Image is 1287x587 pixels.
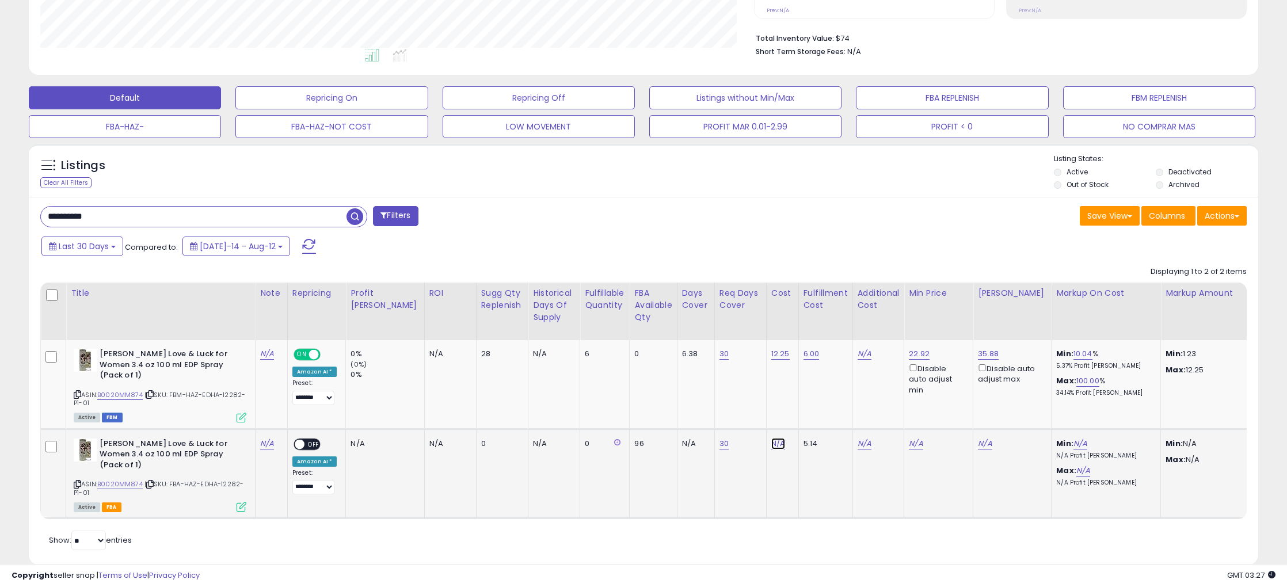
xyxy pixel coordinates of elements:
span: Columns [1149,210,1185,222]
button: FBA REPLENISH [856,86,1048,109]
div: Fulfillment Cost [804,287,848,311]
button: FBA-HAZ- [29,115,221,138]
label: Archived [1168,180,1200,189]
div: 0% [351,369,424,380]
span: Last 30 Days [59,241,109,252]
button: Actions [1197,206,1247,226]
button: Repricing Off [443,86,635,109]
div: 28 [481,349,520,359]
button: Last 30 Days [41,237,123,256]
div: Markup on Cost [1056,287,1156,299]
div: Note [260,287,283,299]
a: 35.88 [978,348,999,360]
span: [DATE]-14 - Aug-12 [200,241,276,252]
span: All listings currently available for purchase on Amazon [74,413,100,422]
small: (0%) [351,360,367,369]
label: Out of Stock [1067,180,1109,189]
div: ASIN: [74,349,246,421]
a: N/A [260,438,274,449]
a: N/A [909,438,923,449]
a: N/A [1076,465,1090,477]
div: N/A [429,439,467,449]
button: Columns [1141,206,1195,226]
img: 51sU-jeik4L._SL40_.jpg [74,439,97,462]
div: ROI [429,287,471,299]
a: Privacy Policy [149,570,200,581]
a: N/A [858,348,871,360]
button: Repricing On [235,86,428,109]
th: Please note that this number is a calculation based on your required days of coverage and your ve... [476,283,528,340]
div: Preset: [292,379,337,405]
b: Max: [1056,375,1076,386]
p: 5.37% Profit [PERSON_NAME] [1056,362,1152,370]
a: B0020MM874 [97,479,143,489]
div: N/A [682,439,706,449]
a: N/A [978,438,992,449]
div: Profit [PERSON_NAME] [351,287,419,311]
a: 6.00 [804,348,820,360]
div: 0 [634,349,668,359]
span: Show: entries [49,535,132,546]
strong: Copyright [12,570,54,581]
div: N/A [533,439,571,449]
button: Save View [1080,206,1140,226]
p: 12.25 [1166,365,1261,375]
h5: Listings [61,158,105,174]
div: Clear All Filters [40,177,92,188]
b: Short Term Storage Fees: [756,47,846,56]
a: N/A [1073,438,1087,449]
strong: Min: [1166,348,1183,359]
p: N/A Profit [PERSON_NAME] [1056,479,1152,487]
div: seller snap | | [12,570,200,581]
button: Default [29,86,221,109]
div: Historical Days Of Supply [533,287,575,323]
div: Markup Amount [1166,287,1265,299]
b: Max: [1056,465,1076,476]
div: FBA Available Qty [634,287,672,323]
span: | SKU: FBA-HAZ-EDHA-12282-P1-01 [74,479,243,497]
p: Listing States: [1054,154,1258,165]
div: 6.38 [682,349,706,359]
p: N/A [1166,455,1261,465]
div: N/A [429,349,467,359]
div: N/A [351,439,415,449]
button: LOW MOVEMENT [443,115,635,138]
div: ASIN: [74,439,246,511]
a: 22.92 [909,348,930,360]
b: Total Inventory Value: [756,33,834,43]
span: All listings currently available for purchase on Amazon [74,502,100,512]
button: FBM REPLENISH [1063,86,1255,109]
b: [PERSON_NAME] Love & Luck for Women 3.4 oz 100 ml EDP Spray (Pack of 1) [100,439,239,474]
a: Terms of Use [98,570,147,581]
div: Amazon AI * [292,367,337,377]
div: Days Cover [682,287,710,311]
strong: Min: [1166,438,1183,449]
a: 30 [719,348,729,360]
span: FBA [102,502,121,512]
a: 10.04 [1073,348,1092,360]
div: Req Days Cover [719,287,761,311]
div: Preset: [292,469,337,495]
button: FBA-HAZ-NOT COST [235,115,428,138]
p: N/A Profit [PERSON_NAME] [1056,452,1152,460]
img: 51sU-jeik4L._SL40_.jpg [74,349,97,372]
div: Fulfillable Quantity [585,287,625,311]
li: $74 [756,31,1238,44]
div: Additional Cost [858,287,900,311]
b: Min: [1056,348,1073,359]
small: Prev: N/A [767,7,789,14]
span: 2025-09-12 03:27 GMT [1227,570,1275,581]
div: 96 [634,439,668,449]
a: N/A [260,348,274,360]
p: 34.14% Profit [PERSON_NAME] [1056,389,1152,397]
span: OFF [319,350,337,360]
label: Deactivated [1168,167,1212,177]
div: N/A [533,349,571,359]
div: Disable auto adjust max [978,362,1042,384]
div: % [1056,349,1152,370]
span: OFF [304,439,323,449]
a: 30 [719,438,729,449]
div: % [1056,376,1152,397]
div: 5.14 [804,439,844,449]
button: [DATE]-14 - Aug-12 [182,237,290,256]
